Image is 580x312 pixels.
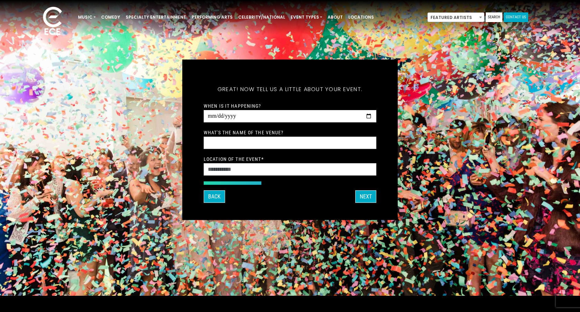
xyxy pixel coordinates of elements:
h5: Great! Now tell us a little about your event. [204,77,376,102]
a: Celebrity/National [235,11,288,23]
span: Featured Artists [428,13,484,22]
a: Music [75,11,98,23]
button: Next [355,191,376,203]
a: Event Types [288,11,325,23]
a: Performing Arts [189,11,235,23]
a: Search [486,12,502,22]
button: Back [204,191,225,203]
a: Comedy [98,11,123,23]
img: ece_new_logo_whitev2-1.png [35,5,70,38]
label: Location of the event [204,156,264,162]
label: When is it happening? [204,103,261,109]
span: Featured Artists [427,12,484,22]
a: About [325,11,346,23]
label: What's the name of the venue? [204,129,283,136]
a: Locations [346,11,377,23]
a: Specialty Entertainment [123,11,189,23]
a: Contact Us [504,12,528,22]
